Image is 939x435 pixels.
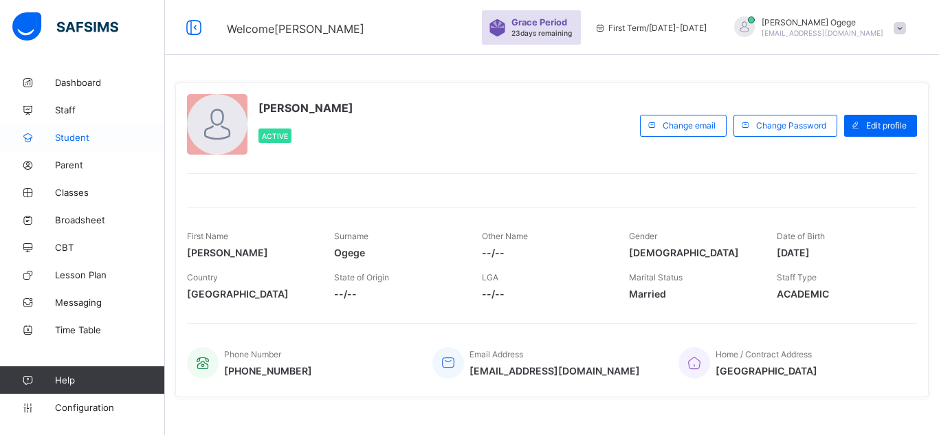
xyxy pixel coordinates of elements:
span: Messaging [55,297,165,308]
span: Marital Status [629,272,683,282]
span: Country [187,272,218,282]
span: Grace Period [511,17,567,27]
span: [GEOGRAPHIC_DATA] [187,288,313,300]
span: Help [55,375,164,386]
span: First Name [187,231,228,241]
span: Ogege [334,247,461,258]
span: Staff Type [777,272,817,282]
span: Surname [334,231,368,241]
span: Staff [55,104,165,115]
img: safsims [12,12,118,41]
span: Time Table [55,324,165,335]
span: Dashboard [55,77,165,88]
span: Broadsheet [55,214,165,225]
span: Welcome [PERSON_NAME] [227,22,364,36]
span: Gender [629,231,657,241]
span: Active [262,132,288,140]
span: Classes [55,187,165,198]
span: CBT [55,242,165,253]
span: Home / Contract Address [716,349,812,359]
span: Other Name [482,231,528,241]
span: ACADEMIC [777,288,903,300]
span: [EMAIL_ADDRESS][DOMAIN_NAME] [762,29,883,37]
span: [EMAIL_ADDRESS][DOMAIN_NAME] [469,365,640,377]
span: [PERSON_NAME] [258,101,353,115]
span: --/-- [482,288,608,300]
span: Configuration [55,402,164,413]
span: --/-- [334,288,461,300]
span: session/term information [595,23,707,33]
span: [GEOGRAPHIC_DATA] [716,365,817,377]
span: Student [55,132,165,143]
span: Date of Birth [777,231,825,241]
span: LGA [482,272,498,282]
span: Change email [663,120,716,131]
span: State of Origin [334,272,389,282]
span: [PERSON_NAME] Ogege [762,17,883,27]
span: [PHONE_NUMBER] [224,365,312,377]
img: sticker-purple.71386a28dfed39d6af7621340158ba97.svg [489,19,506,36]
span: Phone Number [224,349,281,359]
span: [PERSON_NAME] [187,247,313,258]
span: Email Address [469,349,523,359]
span: Change Password [756,120,826,131]
span: --/-- [482,247,608,258]
span: [DATE] [777,247,903,258]
div: AnthoniaOgege [720,16,913,39]
span: 23 days remaining [511,29,572,37]
span: Parent [55,159,165,170]
span: Lesson Plan [55,269,165,280]
span: Edit profile [866,120,907,131]
span: Married [629,288,755,300]
span: [DEMOGRAPHIC_DATA] [629,247,755,258]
